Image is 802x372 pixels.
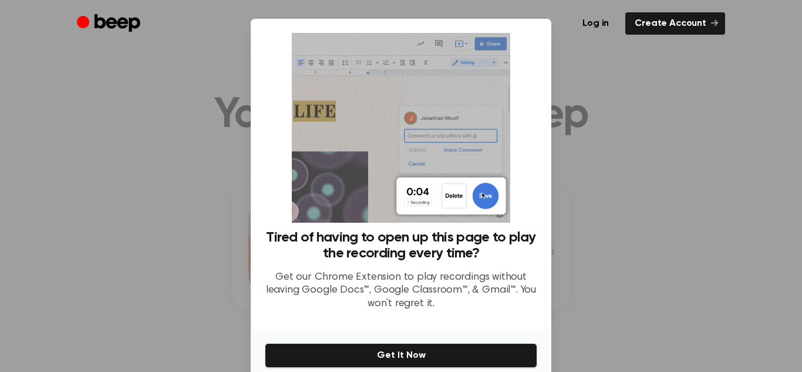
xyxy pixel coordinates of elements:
img: Beep extension in action [292,33,510,223]
p: Get our Chrome Extension to play recordings without leaving Google Docs™, Google Classroom™, & Gm... [265,271,537,311]
button: Get It Now [265,343,537,368]
a: Beep [77,12,143,35]
h3: Tired of having to open up this page to play the recording every time? [265,230,537,262]
a: Log in [573,12,618,35]
a: Create Account [625,12,725,35]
